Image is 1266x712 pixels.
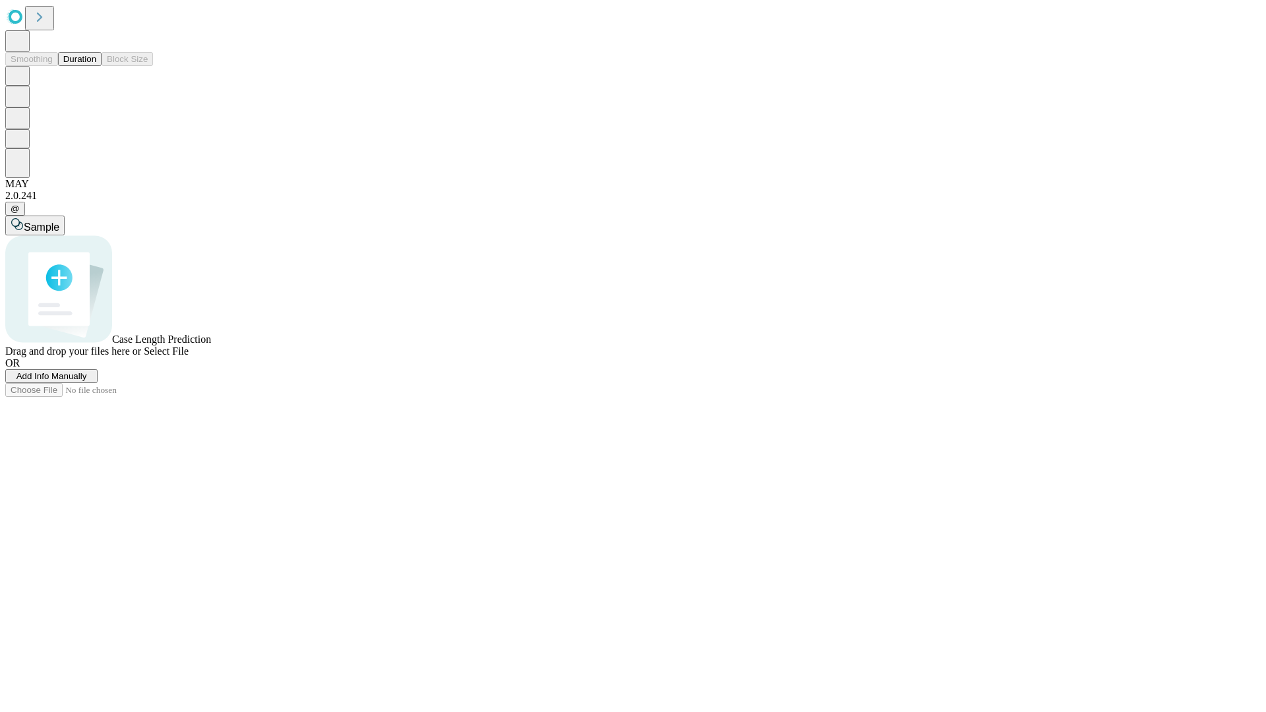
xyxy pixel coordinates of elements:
[11,204,20,214] span: @
[24,222,59,233] span: Sample
[5,178,1261,190] div: MAY
[5,190,1261,202] div: 2.0.241
[5,357,20,369] span: OR
[102,52,153,66] button: Block Size
[5,345,141,357] span: Drag and drop your files here or
[16,371,87,381] span: Add Info Manually
[5,216,65,235] button: Sample
[5,369,98,383] button: Add Info Manually
[5,52,58,66] button: Smoothing
[5,202,25,216] button: @
[58,52,102,66] button: Duration
[112,334,211,345] span: Case Length Prediction
[144,345,189,357] span: Select File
